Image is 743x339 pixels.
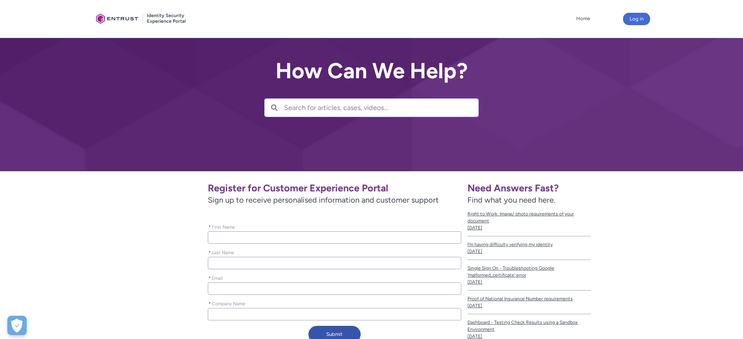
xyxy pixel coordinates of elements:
h1: Register for Customer Experience Portal [208,182,461,194]
label: Last Name [208,248,237,256]
span: Find what you need here. [467,195,555,205]
h1: Need Answers Fast? [467,182,591,194]
lightning-formatted-date-time: [DATE] [467,303,482,308]
label: Email [208,273,226,282]
button: Search [265,99,284,117]
input: Search for articles, cases, videos... [284,99,478,117]
label: First Name [208,222,238,231]
span: Proof of National Insurance Number requirements [467,295,591,302]
abbr: required [209,275,211,281]
a: Home [574,13,592,24]
lightning-formatted-date-time: [DATE] [467,279,482,285]
span: I’m having difficulty verifying my identity [467,241,591,248]
span: Right to Work: Image/ photo requirements of your document [467,210,591,224]
a: Proof of National Insurance Number requirements[DATE] [467,291,591,314]
abbr: required [209,250,211,255]
label: Company Name [208,299,248,307]
lightning-formatted-date-time: [DATE] [467,249,482,254]
lightning-formatted-date-time: [DATE] [467,334,482,339]
abbr: required [209,301,211,306]
a: Single Sign On - Troubleshooting Google 'malformed_certificate' error[DATE] [467,260,591,291]
a: I’m having difficulty verifying my identity[DATE] [467,236,591,260]
lightning-formatted-date-time: [DATE] [467,225,482,231]
div: Cookie Preferences [7,316,27,335]
span: Dashboard - Testing Check Results using a Sandbox Environment [467,319,591,333]
span: Sign up to receive personalised information and customer support [208,194,461,206]
a: Right to Work: Image/ photo requirements of your document[DATE] [467,206,591,236]
button: Open Preferences [7,316,27,335]
h2: How Can We Help? [264,59,479,83]
span: Single Sign On - Troubleshooting Google 'malformed_certificate' error [467,265,591,279]
button: Log in [623,13,650,25]
abbr: required [209,224,211,230]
